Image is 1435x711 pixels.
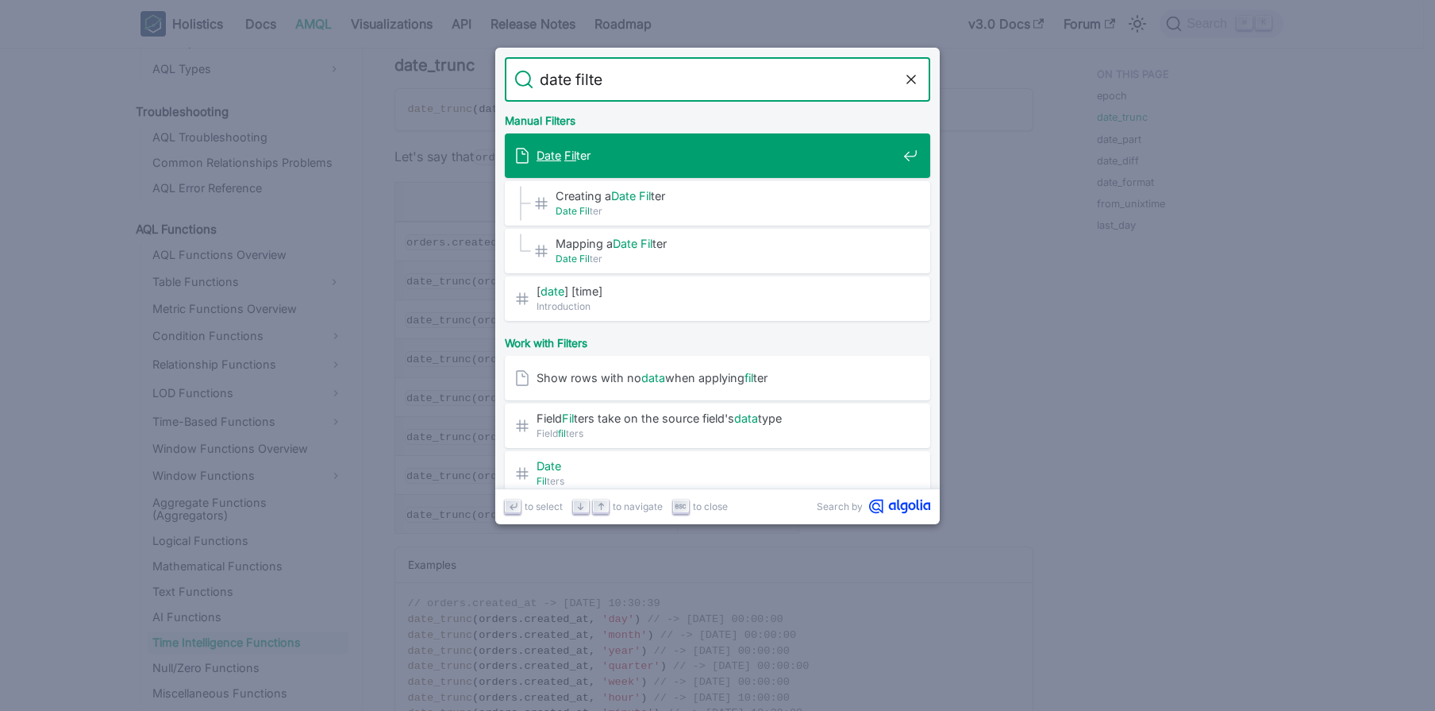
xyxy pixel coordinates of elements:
mark: Date [611,189,636,203]
a: Show rows with nodatawhen applyingfilter [505,356,930,400]
a: Search byAlgolia [817,499,930,514]
mark: Fil [639,189,651,203]
span: to close [693,499,728,514]
mark: fil [744,371,753,384]
span: ter [556,251,897,266]
span: to select [525,499,563,514]
span: to navigate [613,499,663,514]
mark: data [734,412,758,425]
div: Work with Filters [502,324,933,356]
span: Field ters take on the source field's type​ [537,411,897,426]
span: Field ters [537,426,897,441]
mark: Date [613,237,637,250]
a: Mapping aDate Filter​Date Filter [505,229,930,273]
mark: Fil [537,475,547,487]
span: Mapping a ter​ [556,236,897,251]
a: DateFilters [505,451,930,496]
mark: Fil [579,205,590,217]
mark: data [641,371,665,384]
mark: Fil [564,149,576,162]
span: Search by [817,499,863,514]
span: Show rows with no when applying ter [537,370,897,385]
mark: Date [537,459,561,473]
span: Introduction [537,299,897,314]
input: Search docs [533,57,902,102]
mark: fil [558,427,566,439]
a: Date Filter [505,133,930,178]
a: [date] [time]Introduction [505,276,930,321]
button: Clear the query [902,70,921,89]
mark: Date [556,205,577,217]
mark: Date [556,253,577,265]
span: Creating a ter​ [556,188,897,203]
mark: Fil [579,253,590,265]
span: [ ] [time] [537,284,897,299]
span: ter [537,148,897,163]
svg: Arrow down [575,500,587,512]
svg: Enter key [507,500,519,512]
a: FieldFilters take on the source field'sdatatype​Fieldfilters [505,404,930,448]
mark: Date [537,149,561,162]
mark: Fil [562,412,574,425]
mark: date [541,284,564,298]
span: ter [556,203,897,218]
a: Creating aDate Filter​Date Filter [505,181,930,226]
mark: Fil [641,237,652,250]
span: ters [537,473,897,489]
div: Manual Filters [502,102,933,133]
svg: Escape key [675,500,687,512]
svg: Algolia [869,499,930,514]
svg: Arrow up [595,500,607,512]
